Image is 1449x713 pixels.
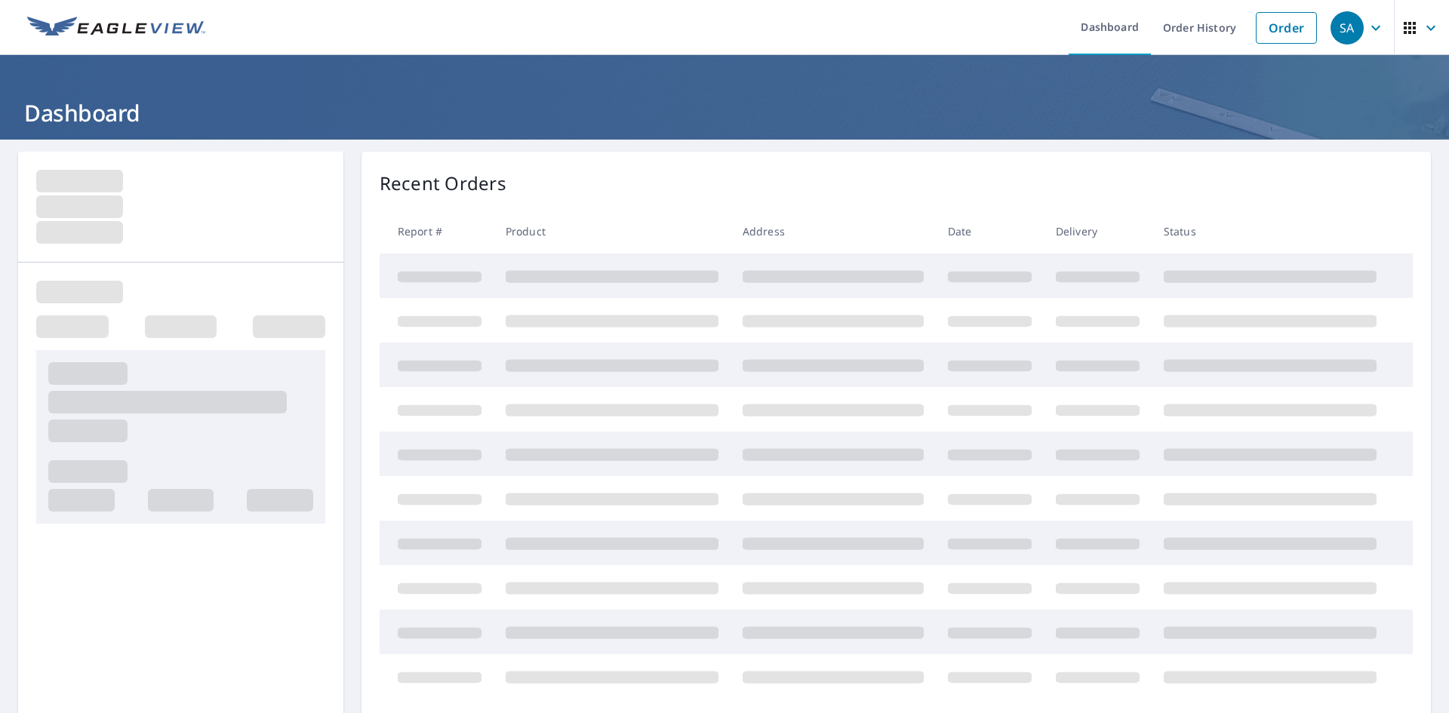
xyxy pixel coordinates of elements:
img: EV Logo [27,17,205,39]
h1: Dashboard [18,97,1431,128]
th: Delivery [1044,209,1152,254]
th: Product [494,209,731,254]
th: Address [731,209,936,254]
div: SA [1331,11,1364,45]
th: Date [936,209,1044,254]
p: Recent Orders [380,170,506,197]
a: Order [1256,12,1317,44]
th: Report # [380,209,494,254]
th: Status [1152,209,1389,254]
